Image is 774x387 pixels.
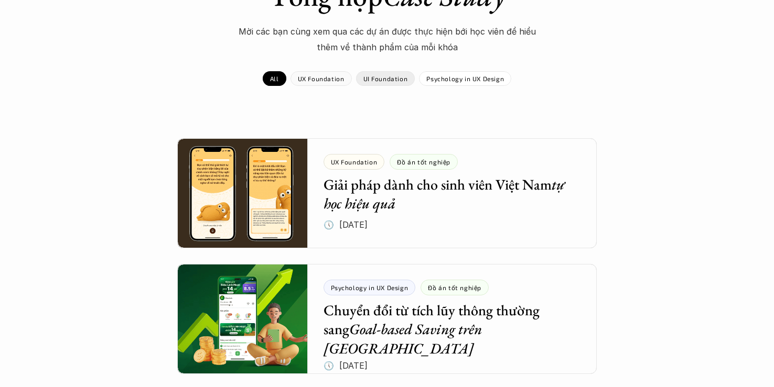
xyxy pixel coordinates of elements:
p: All [270,75,279,82]
a: Psychology in UX DesignĐồ án tốt nghiệpChuyển đổi từ tích lũy thông thường sangGoal-based Saving ... [177,264,597,374]
a: UX Foundation [291,71,352,86]
a: Psychology in UX Design [419,71,511,86]
p: UI Foundation [363,75,408,82]
p: UX Foundation [298,75,345,82]
p: Mời các bạn cùng xem qua các dự án được thực hiện bới học viên để hiểu thêm về thành phẩm của mỗi... [230,24,544,56]
a: UX FoundationĐồ án tốt nghiệpGiải pháp dành cho sinh viên Việt Namtự học hiệu quả🕔 [DATE] [177,138,597,248]
a: UI Foundation [356,71,415,86]
p: Psychology in UX Design [426,75,504,82]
